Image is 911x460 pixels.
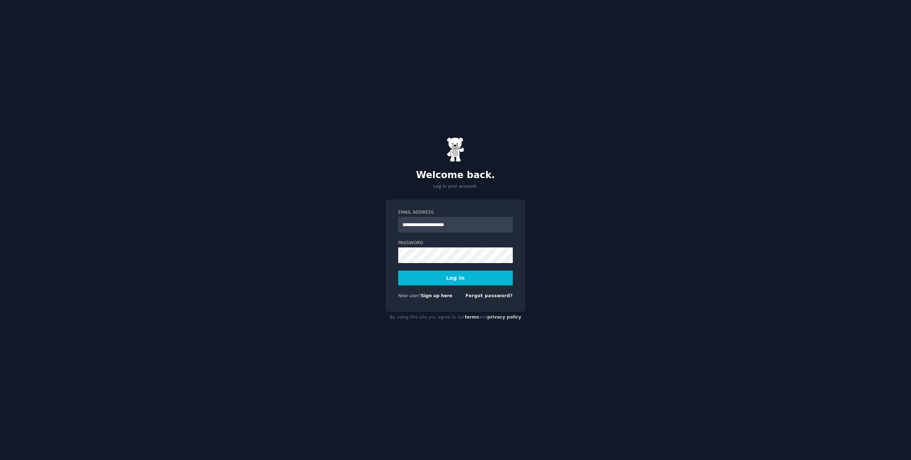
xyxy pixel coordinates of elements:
div: By using this site you agree to our and [386,312,525,323]
p: Log in your account. [386,183,525,190]
a: Sign up here [421,293,452,298]
img: Gummy Bear [447,137,464,162]
h2: Welcome back. [386,170,525,181]
label: Password [398,240,513,246]
label: Email Address [398,209,513,216]
a: Forgot password? [465,293,513,298]
button: Log In [398,271,513,285]
a: terms [465,315,479,320]
a: privacy policy [487,315,521,320]
span: New user? [398,293,421,298]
